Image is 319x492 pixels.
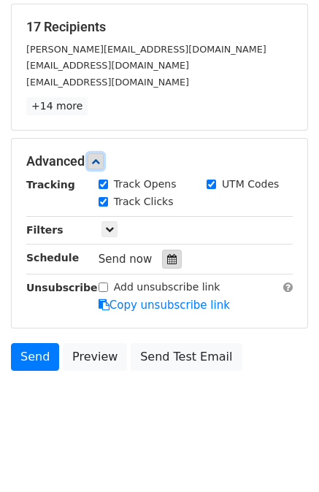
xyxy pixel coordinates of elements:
small: [EMAIL_ADDRESS][DOMAIN_NAME] [26,60,189,71]
label: UTM Codes [222,177,279,192]
span: Send now [99,253,153,266]
label: Add unsubscribe link [114,280,220,295]
strong: Tracking [26,179,75,191]
strong: Unsubscribe [26,282,98,293]
small: [EMAIL_ADDRESS][DOMAIN_NAME] [26,77,189,88]
h5: Advanced [26,153,293,169]
strong: Schedule [26,252,79,264]
a: Copy unsubscribe link [99,299,230,312]
a: Send [11,343,59,371]
label: Track Clicks [114,194,174,210]
h5: 17 Recipients [26,19,293,35]
label: Track Opens [114,177,177,192]
iframe: Chat Widget [246,422,319,492]
strong: Filters [26,224,64,236]
a: Preview [63,343,127,371]
small: [PERSON_NAME][EMAIL_ADDRESS][DOMAIN_NAME] [26,44,266,55]
a: +14 more [26,97,88,115]
a: Send Test Email [131,343,242,371]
